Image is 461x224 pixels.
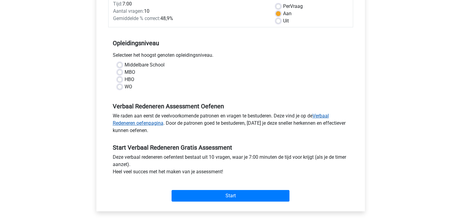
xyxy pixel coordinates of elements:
[113,103,349,110] h5: Verbaal Redeneren Assessment Oefenen
[108,52,353,61] div: Selecteer het hoogst genoten opleidingsniveau.
[108,112,353,137] div: We raden aan eerst de veelvoorkomende patronen en vragen te bestuderen. Deze vind je op de . Door...
[283,3,290,9] span: Per
[109,0,271,8] div: 7:00
[283,17,289,25] label: Uit
[125,76,134,83] label: HBO
[109,15,271,22] div: 48,9%
[113,1,122,7] span: Tijd:
[113,15,160,21] span: Gemiddelde % correct:
[283,3,303,10] label: Vraag
[113,37,349,49] h5: Opleidingsniveau
[108,154,353,178] div: Deze verbaal redeneren oefentest bestaat uit 10 vragen, waar je 7:00 minuten de tijd voor krijgt ...
[113,144,349,151] h5: Start Verbaal Redeneren Gratis Assessment
[172,190,289,202] input: Start
[109,8,271,15] div: 10
[283,10,292,17] label: Aan
[113,8,144,14] span: Aantal vragen:
[125,83,132,90] label: WO
[125,61,165,69] label: Middelbare School
[125,69,135,76] label: MBO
